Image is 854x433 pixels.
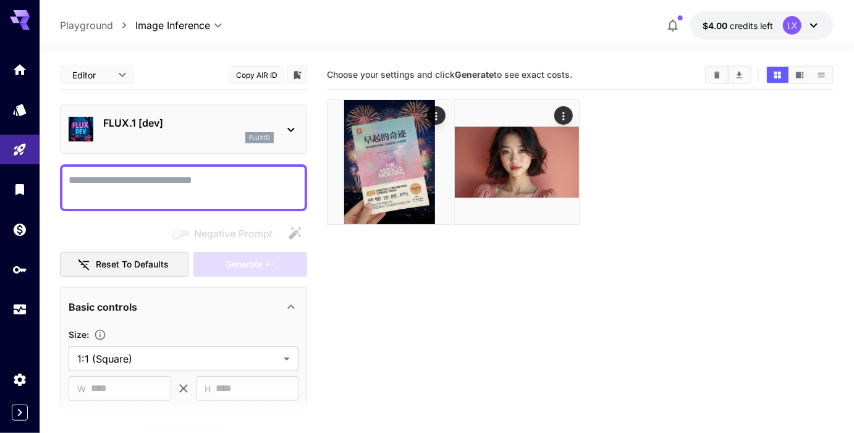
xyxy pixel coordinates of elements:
[12,62,27,77] div: Home
[729,67,750,83] button: Download All
[194,226,273,241] span: Negative Prompt
[427,106,446,125] div: Actions
[77,351,279,366] span: 1:1 (Square)
[703,20,730,31] span: $4.00
[60,18,113,33] a: Playground
[103,116,274,130] p: FLUX.1 [dev]
[69,111,298,148] div: FLUX.1 [dev]flux1d
[169,225,282,241] span: Negative prompts are not compatible with the selected model.
[89,329,111,341] button: Adjust the dimensions of the generated image by specifying its width and height in pixels, or sel...
[60,18,135,33] nav: breadcrumb
[706,67,728,83] button: Clear All
[455,100,579,224] img: 2Q==
[766,65,834,84] div: Show media in grid viewShow media in video viewShow media in list view
[328,100,452,224] img: Z
[69,329,89,340] span: Size :
[69,292,298,322] div: Basic controls
[12,372,27,387] div: Settings
[730,20,773,31] span: credits left
[69,300,137,314] p: Basic controls
[249,133,270,142] p: flux1d
[783,16,801,35] div: LX
[12,182,27,197] div: Library
[554,106,572,125] div: Actions
[292,67,303,82] button: Add to library
[703,19,773,32] div: $4.0039
[135,18,210,33] span: Image Inference
[705,65,751,84] div: Clear AllDownload All
[690,11,834,40] button: $4.0039LX
[12,262,27,277] div: API Keys
[77,382,86,396] span: W
[12,405,28,421] button: Expand sidebar
[60,252,188,277] button: Reset to defaults
[455,69,494,80] b: Generate
[767,67,788,83] button: Show media in grid view
[12,142,27,158] div: Playground
[327,69,572,80] span: Choose your settings and click to see exact costs.
[229,66,284,84] button: Copy AIR ID
[205,382,211,396] span: H
[811,67,832,83] button: Show media in list view
[12,102,27,117] div: Models
[12,302,27,317] div: Usage
[72,69,111,82] span: Editor
[12,222,27,237] div: Wallet
[789,67,811,83] button: Show media in video view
